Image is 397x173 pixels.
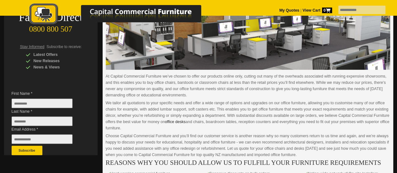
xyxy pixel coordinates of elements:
span: Stay Informed [20,45,45,49]
button: Subscribe [12,146,42,155]
span: Subscribe to receive: [46,45,82,49]
input: Last Name * [12,116,72,126]
img: Capital Commercial Furniture Logo [12,3,232,26]
a: office desks [165,120,185,124]
div: Factory Direct [4,13,98,22]
input: Email Address * [12,134,72,144]
input: First Name * [12,99,72,108]
p: Choose Capital Commercial Furniture and you’ll find our customer service is another reason why so... [106,133,390,158]
a: My Quotes [279,8,299,13]
a: Capital Commercial Furniture Logo [12,3,232,28]
div: New Releases [26,58,85,64]
h3: REASONS WHY YOU SHOULD ALLOW US TO FULFILL YOUR FURNITURE REQUIREMENTS [106,159,390,166]
span: First Name * [12,90,82,97]
span: Last Name * [12,108,82,115]
div: News & Views [26,64,85,70]
p: We tailor all quotations to your specific needs and offer a wide range of options and upgrades on... [106,100,390,131]
span: 0 [322,8,332,13]
strong: View Cart [303,8,332,13]
a: View Cart0 [301,8,332,13]
span: Email Address * [12,126,82,132]
div: Latest Offers [26,51,85,58]
div: 0800 800 507 [4,22,98,34]
p: At Capital Commercial Furniture we’ve chosen to offer our products online only, cutting out many ... [106,73,390,98]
